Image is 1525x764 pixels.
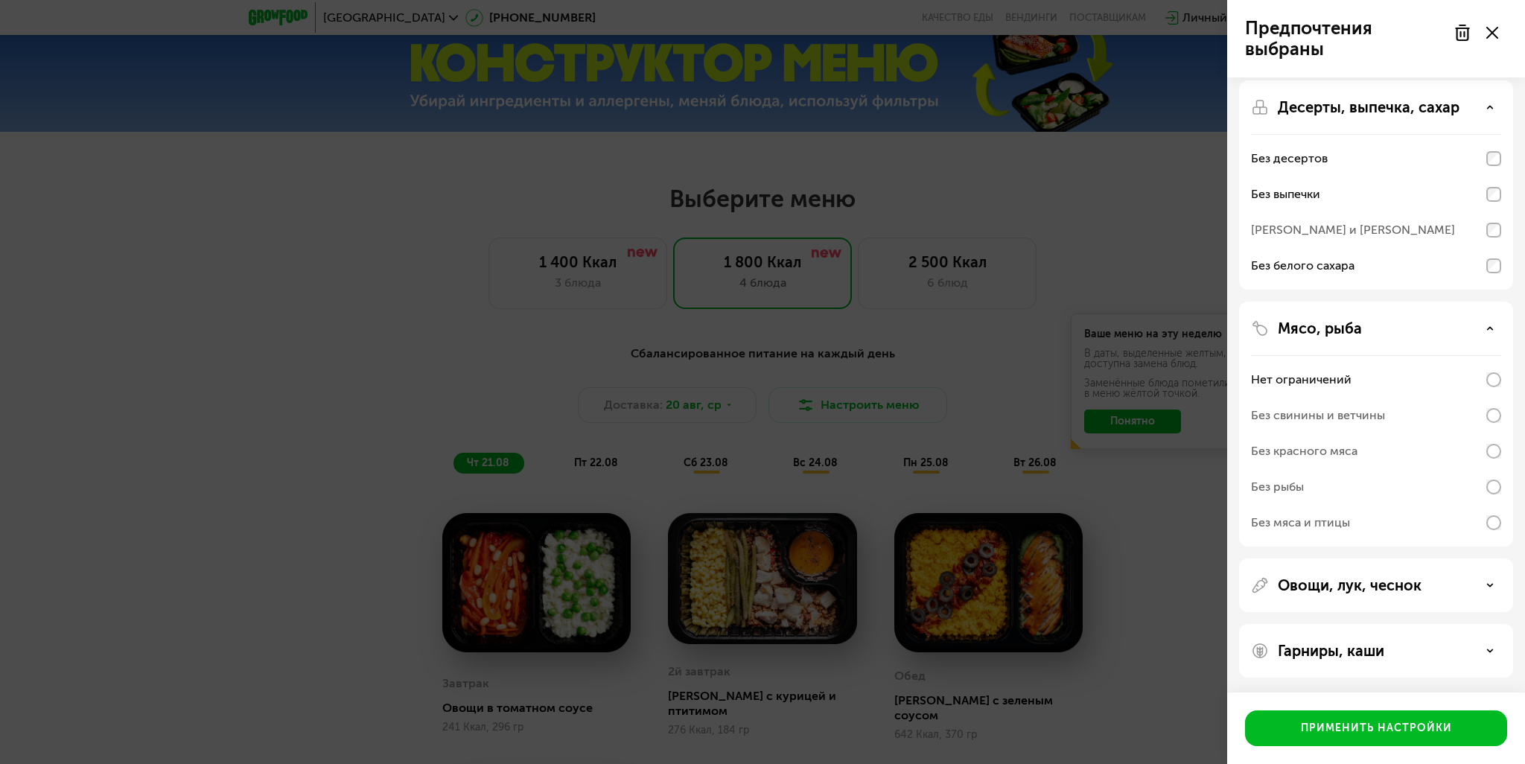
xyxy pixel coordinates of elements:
p: Гарниры, каши [1278,642,1384,660]
button: Применить настройки [1245,710,1507,746]
div: Без свинины и ветчины [1251,407,1385,424]
div: Без красного мяса [1251,442,1357,460]
div: Без выпечки [1251,185,1320,203]
p: Десерты, выпечка, сахар [1278,98,1459,116]
p: Предпочтения выбраны [1245,18,1445,60]
div: Без мяса и птицы [1251,514,1350,532]
div: [PERSON_NAME] и [PERSON_NAME] [1251,221,1455,239]
p: Мясо, рыба [1278,319,1362,337]
div: Без десертов [1251,150,1328,168]
p: Овощи, лук, чеснок [1278,576,1421,594]
div: Применить настройки [1301,721,1452,736]
div: Без рыбы [1251,478,1304,496]
div: Без белого сахара [1251,257,1354,275]
div: Нет ограничений [1251,371,1352,389]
